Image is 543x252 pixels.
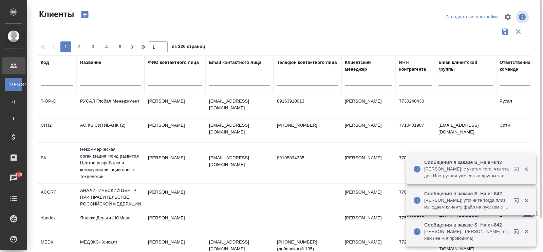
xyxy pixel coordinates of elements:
td: [PERSON_NAME] [145,119,206,142]
div: ФИО контактного лица [148,59,199,66]
button: Сохранить фильтры [499,25,512,38]
p: [EMAIL_ADDRESS][DOMAIN_NAME] [209,155,270,168]
a: 100 [2,169,25,186]
span: 100 [11,171,26,178]
span: из 326 страниц [172,42,205,52]
span: 4 [101,43,112,50]
button: 4 [101,41,112,52]
p: [PERSON_NAME]: с учетом того, что эта доп Инструкция уже есть в другом заказе, нужно ли нам ее 2 ... [424,166,509,179]
p: Сообщения в заказе S_Haier-842 [424,159,509,166]
button: Открыть в новой вкладке [509,225,526,241]
p: [EMAIL_ADDRESS][DOMAIN_NAME] [209,98,270,111]
td: АО КБ СИТИБАНК (2) [77,119,145,142]
td: [PERSON_NAME] [341,151,396,175]
td: РУСАЛ Глобал Менеджмент [77,94,145,118]
button: Закрыть [519,229,533,235]
p: 89105834335 [277,155,338,161]
button: 3 [88,41,98,52]
button: 5 [115,41,126,52]
button: Открыть в новой вкладке [509,194,526,210]
td: [PERSON_NAME] [145,94,206,118]
td: 7708244720 [396,185,435,209]
td: 7710401987 [396,119,435,142]
td: [PERSON_NAME] [145,151,206,175]
a: [PERSON_NAME] [5,78,22,91]
span: Д [8,98,19,105]
td: Yandex [37,211,77,235]
p: [PERSON_NAME]: уточните тогда плиз, мы сдаем клиенту файл на русском с внесенными правками и с до... [424,197,509,211]
td: 7750005725 [396,211,435,235]
td: [PERSON_NAME] [341,94,396,118]
button: Создать [77,9,93,20]
td: T-OP-C [37,94,77,118]
td: [PERSON_NAME] [145,211,206,235]
span: 2 [74,43,85,50]
a: Д [5,95,22,108]
td: Яндекс Деньги / ЮМани [77,211,145,235]
td: ACGRF [37,185,77,209]
div: ИНН контрагента [399,59,432,73]
button: Открыть в новой вкладке [509,162,526,179]
span: [PERSON_NAME] [8,81,19,88]
div: Название [80,59,101,66]
span: Клиенты [37,9,74,20]
td: [PERSON_NAME] [145,185,206,209]
td: АНАЛИТИЧЕСКИЙ ЦЕНТР ПРИ ПРАВИТЕЛЬСТВЕ РОССИЙСКОЙ ФЕДЕРАЦИИ [77,184,145,211]
td: SK [37,151,77,175]
a: Т [5,112,22,125]
p: Сообщения в заказе S_Haier-842 [424,221,509,228]
div: Код [41,59,49,66]
div: Email клиентской группы [438,59,493,73]
div: Телефон контактного лица [277,59,337,66]
td: [PERSON_NAME] [341,211,396,235]
p: Сообщения в заказе S_Haier-842 [424,190,509,197]
div: Клиентский менеджер [345,59,392,73]
button: Сбросить фильтры [512,25,525,38]
td: 7730248430 [396,94,435,118]
div: Email контактного лица [209,59,261,66]
span: Т [8,115,19,122]
td: Некоммерческая организация Фонд развития Центра разработки и коммерциализации новых технологий [77,143,145,183]
span: Настроить таблицу [500,9,516,25]
td: [EMAIL_ADDRESS][DOMAIN_NAME] [435,119,496,142]
td: [PERSON_NAME] [341,185,396,209]
span: 5 [115,43,126,50]
div: split button [444,12,500,22]
button: Закрыть [519,166,533,172]
p: [PHONE_NUMBER] [277,122,338,129]
span: Посмотреть информацию [516,11,530,23]
span: 3 [88,43,98,50]
p: [PERSON_NAME]: [PERSON_NAME], я знаю) её ж я проводила) [424,228,509,242]
p: [EMAIL_ADDRESS][DOMAIN_NAME] [209,122,270,136]
td: [PERSON_NAME] [341,119,396,142]
button: Закрыть [519,197,533,203]
button: 2 [74,41,85,52]
td: CITI2 [37,119,77,142]
p: 89163910013 [277,98,338,105]
td: 7701058410 [396,151,435,175]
